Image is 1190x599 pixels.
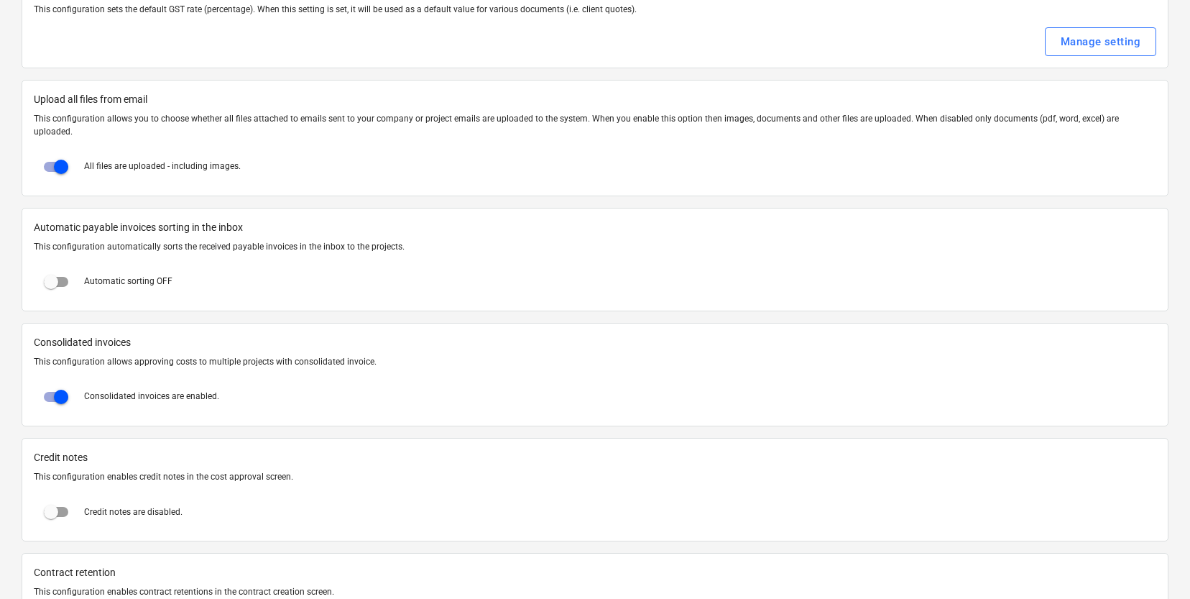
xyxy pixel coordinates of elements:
[34,565,1156,580] span: Contract retention
[84,506,183,518] p: Credit notes are disabled.
[84,390,219,403] p: Consolidated invoices are enabled.
[34,113,1156,137] p: This configuration allows you to choose whether all files attached to emails sent to your company...
[34,450,1156,465] span: Credit notes
[34,356,1156,368] p: This configuration allows approving costs to multiple projects with consolidated invoice.
[84,160,241,173] p: All files are uploaded - including images.
[34,220,1156,235] span: Automatic payable invoices sorting in the inbox
[34,4,1156,16] p: This configuration sets the default GST rate (percentage). When this setting is set, it will be u...
[1061,32,1140,51] div: Manage setting
[34,92,1156,107] span: Upload all files from email
[34,241,1156,253] p: This configuration automatically sorts the received payable invoices in the inbox to the projects.
[84,275,172,288] p: Automatic sorting OFF
[1045,27,1156,56] button: Manage setting
[1118,530,1190,599] iframe: Chat Widget
[34,471,1156,483] p: This configuration enables credit notes in the cost approval screen.
[34,586,1156,598] p: This configuration enables contract retentions in the contract creation screen.
[34,335,1156,350] span: Consolidated invoices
